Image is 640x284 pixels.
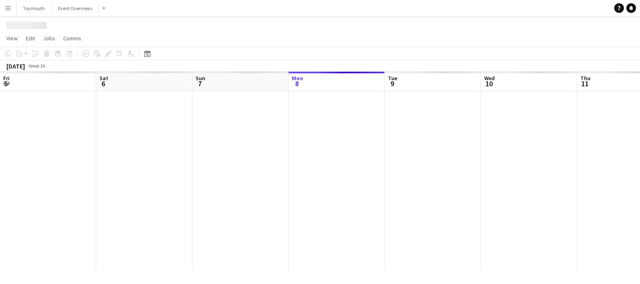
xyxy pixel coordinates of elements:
[23,33,38,44] a: Edit
[6,62,25,70] div: [DATE]
[484,75,495,82] span: Wed
[40,33,58,44] a: Jobs
[60,33,85,44] a: Comms
[3,33,21,44] a: View
[388,75,397,82] span: Tue
[6,35,18,42] span: View
[99,75,108,82] span: Sat
[194,79,205,88] span: 7
[483,79,495,88] span: 10
[579,79,590,88] span: 11
[27,63,47,69] span: Week 36
[63,35,81,42] span: Comms
[292,75,303,82] span: Mon
[291,79,303,88] span: 8
[52,0,99,16] button: Event Overviews
[2,79,10,88] span: 5
[3,75,10,82] span: Fri
[387,79,397,88] span: 9
[43,35,55,42] span: Jobs
[196,75,205,82] span: Sun
[17,0,52,16] button: Taymouth
[26,35,35,42] span: Edit
[98,79,108,88] span: 6
[580,75,590,82] span: Thu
